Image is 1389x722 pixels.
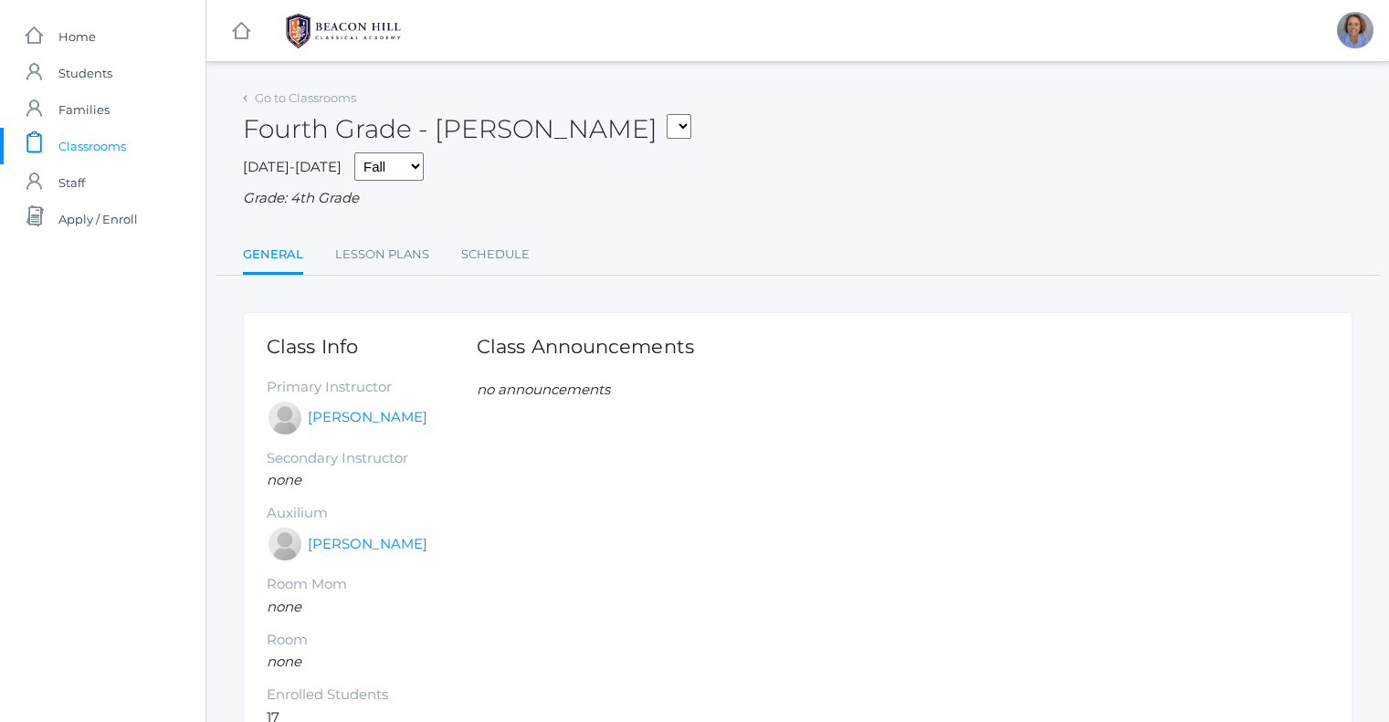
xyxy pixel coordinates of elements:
span: Families [58,91,110,128]
span: Apply / Enroll [58,201,138,237]
span: Students [58,55,112,91]
em: none [267,598,301,615]
div: Lydia Chaffin [267,400,303,436]
div: Heather Porter [267,526,303,562]
h1: Class Announcements [477,336,694,357]
span: Home [58,18,96,55]
a: [PERSON_NAME] [308,407,427,428]
h1: Class Info [267,336,477,357]
a: [PERSON_NAME] [308,534,427,555]
span: Staff [58,164,85,201]
div: Grade: 4th Grade [243,188,1352,209]
em: no announcements [477,381,610,398]
h2: Fourth Grade - [PERSON_NAME] [243,115,691,143]
h5: Secondary Instructor [267,451,477,466]
span: [DATE]-[DATE] [243,158,342,175]
h5: Primary Instructor [267,380,477,395]
a: Lesson Plans [335,236,429,273]
h5: Auxilium [267,506,477,521]
h5: Room [267,633,477,648]
a: Schedule [461,236,530,273]
span: Classrooms [58,128,126,164]
em: none [267,653,301,670]
a: General [243,236,303,276]
a: Go to Classrooms [255,90,356,105]
h5: Room Mom [267,577,477,592]
em: none [267,471,301,488]
div: Sandra Velasquez [1337,12,1373,48]
img: 1_BHCALogos-05.png [275,8,412,54]
h5: Enrolled Students [267,687,477,703]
